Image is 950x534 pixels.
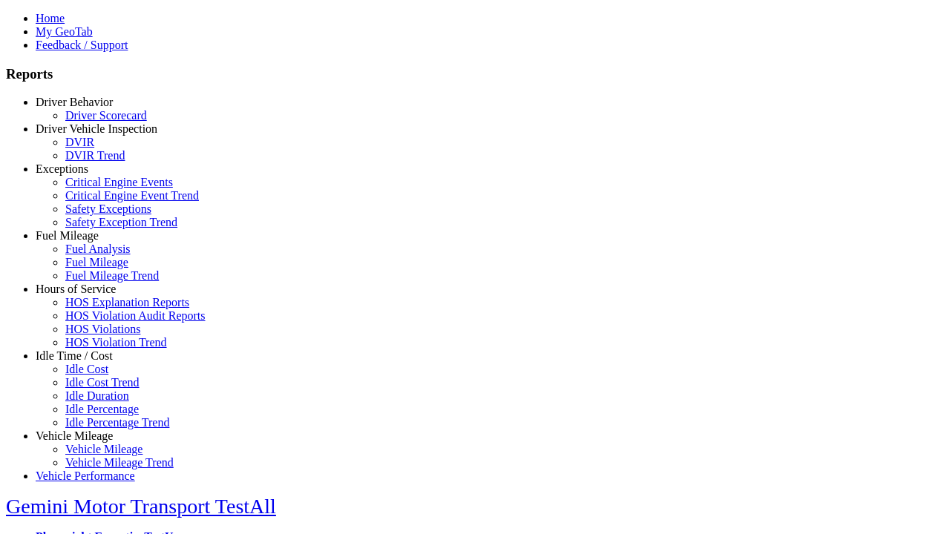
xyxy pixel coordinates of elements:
[65,176,173,188] a: Critical Engine Events
[36,162,88,175] a: Exceptions
[36,12,65,24] a: Home
[36,122,157,135] a: Driver Vehicle Inspection
[65,243,131,255] a: Fuel Analysis
[65,456,174,469] a: Vehicle Mileage Trend
[65,269,159,282] a: Fuel Mileage Trend
[65,216,177,228] a: Safety Exception Trend
[65,189,199,202] a: Critical Engine Event Trend
[6,495,276,518] a: Gemini Motor Transport TestAll
[65,403,139,415] a: Idle Percentage
[36,283,116,295] a: Hours of Service
[36,229,99,242] a: Fuel Mileage
[65,336,167,349] a: HOS Violation Trend
[6,66,944,82] h3: Reports
[36,429,113,442] a: Vehicle Mileage
[65,416,169,429] a: Idle Percentage Trend
[65,202,151,215] a: Safety Exceptions
[36,96,113,108] a: Driver Behavior
[36,25,93,38] a: My GeoTab
[65,389,129,402] a: Idle Duration
[65,109,147,122] a: Driver Scorecard
[65,363,108,375] a: Idle Cost
[65,296,189,309] a: HOS Explanation Reports
[65,136,94,148] a: DVIR
[65,309,206,322] a: HOS Violation Audit Reports
[36,469,135,482] a: Vehicle Performance
[36,349,113,362] a: Idle Time / Cost
[65,323,140,335] a: HOS Violations
[36,39,128,51] a: Feedback / Support
[65,256,128,268] a: Fuel Mileage
[65,149,125,162] a: DVIR Trend
[65,443,142,455] a: Vehicle Mileage
[65,376,140,389] a: Idle Cost Trend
